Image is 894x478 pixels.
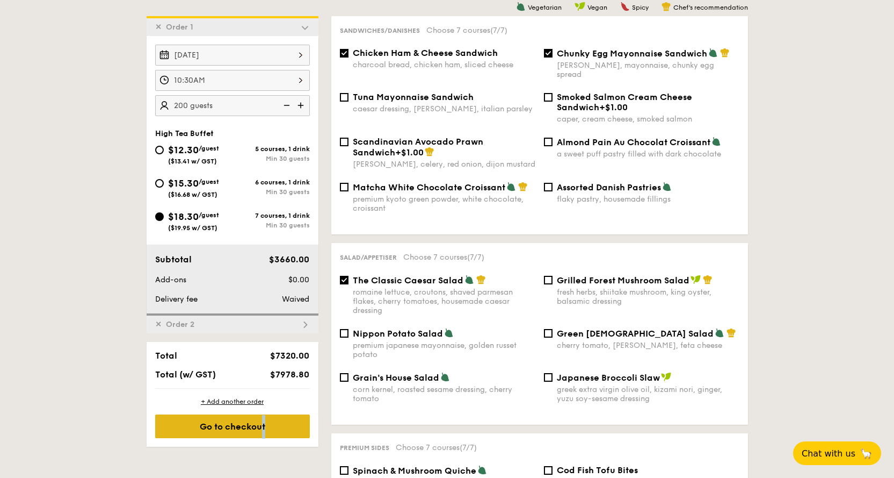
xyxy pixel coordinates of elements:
input: Grilled Forest Mushroom Saladfresh herbs, shiitake mushroom, king oyster, balsamic dressing [544,276,553,284]
div: Min 30 guests [232,188,310,196]
input: Event time [155,70,310,91]
input: Chicken Ham & Cheese Sandwichcharcoal bread, chicken ham, sliced cheese [340,49,348,58]
span: Vegan [587,4,607,11]
div: charcoal bread, chicken ham, sliced cheese [353,60,535,69]
img: icon-vegan.f8ff3823.svg [575,2,585,11]
span: Chat with us [802,448,855,459]
input: $18.30/guest($19.95 w/ GST)7 courses, 1 drinkMin 30 guests [155,212,164,221]
div: caesar dressing, [PERSON_NAME], italian parsley [353,104,535,113]
span: Waived [282,295,309,304]
span: $12.30 [168,144,199,156]
div: a sweet puff pastry filled with dark chocolate [557,149,739,159]
input: $12.30/guest($13.41 w/ GST)5 courses, 1 drinkMin 30 guests [155,146,164,154]
img: icon-vegetarian.fe4039eb.svg [711,137,721,146]
img: icon-chef-hat.a58ddaea.svg [720,48,730,58]
span: Green [DEMOGRAPHIC_DATA] Salad [557,329,714,339]
span: 🦙 [860,447,873,460]
span: Total (w/ GST) [155,369,216,380]
div: Go to checkout [155,415,310,438]
img: icon-dropdown.fa26e9f9.svg [300,320,310,330]
div: cherry tomato, [PERSON_NAME], feta cheese [557,341,739,350]
div: Min 30 guests [232,222,310,229]
input: Scandinavian Avocado Prawn Sandwich+$1.00[PERSON_NAME], celery, red onion, dijon mustard [340,138,348,146]
div: + Add another order [155,397,310,406]
span: Choose 7 courses [426,26,507,35]
span: Vegetarian [528,4,562,11]
span: Order 1 [162,23,198,32]
span: Total [155,351,177,361]
img: icon-vegetarian.fe4039eb.svg [440,372,450,382]
img: icon-vegetarian.fe4039eb.svg [506,182,516,191]
img: icon-vegan.f8ff3823.svg [661,372,672,382]
span: $3660.00 [269,254,309,265]
span: Premium sides [340,444,389,452]
input: Green [DEMOGRAPHIC_DATA] Saladcherry tomato, [PERSON_NAME], feta cheese [544,329,553,338]
input: Matcha White Chocolate Croissantpremium kyoto green powder, white chocolate, croissant [340,183,348,191]
span: $15.30 [168,177,199,189]
input: Japanese Broccoli Slawgreek extra virgin olive oil, kizami nori, ginger, yuzu soy-sesame dressing [544,373,553,382]
div: [PERSON_NAME], celery, red onion, dijon mustard [353,160,535,169]
span: Scandinavian Avocado Prawn Sandwich [353,137,483,158]
div: premium kyoto green powder, white chocolate, croissant [353,195,535,213]
img: icon-vegetarian.fe4039eb.svg [444,328,454,338]
span: Choose 7 courses [403,253,484,262]
div: Min 30 guests [232,155,310,162]
img: icon-vegan.f8ff3823.svg [691,275,701,284]
div: 7 courses, 1 drink [232,212,310,219]
img: icon-dropdown.fa26e9f9.svg [300,23,310,32]
input: Spinach & Mushroom Quichebite-sized base, button mushroom, cheddar [340,466,348,475]
div: premium japanese mayonnaise, golden russet potato [353,341,535,359]
span: Salad/Appetiser [340,254,397,261]
div: [PERSON_NAME], mayonnaise, chunky egg spread [557,61,739,79]
span: ✕ [155,320,162,329]
img: icon-chef-hat.a58ddaea.svg [703,275,713,284]
span: Smoked Salmon Cream Cheese Sandwich [557,92,692,112]
input: Cod Fish Tofu Bitesfish meat tofu cubes, tri-colour capsicum, thai chilli sauce [544,466,553,475]
span: /guest [199,145,219,152]
span: Add-ons [155,275,186,284]
span: Subtotal [155,254,192,265]
img: icon-vegetarian.fe4039eb.svg [516,2,526,11]
span: /guest [199,211,219,219]
span: $7320.00 [270,351,309,361]
div: flaky pastry, housemade fillings [557,195,739,204]
img: icon-chef-hat.a58ddaea.svg [425,147,434,156]
span: Chunky Egg Mayonnaise Sandwich [557,48,707,59]
span: (7/7) [460,443,477,452]
span: (7/7) [490,26,507,35]
span: Japanese Broccoli Slaw [557,373,660,383]
span: ✕ [155,23,162,32]
input: Assorted Danish Pastriesflaky pastry, housemade fillings [544,183,553,191]
span: Almond Pain Au Chocolat Croissant [557,137,710,147]
span: Chicken Ham & Cheese Sandwich [353,48,498,58]
span: Assorted Danish Pastries [557,182,661,192]
input: The Classic Caesar Saladromaine lettuce, croutons, shaved parmesan flakes, cherry tomatoes, house... [340,276,348,284]
span: (7/7) [467,253,484,262]
input: Number of guests [155,95,310,116]
span: Nippon Potato Salad [353,329,443,339]
span: $0.00 [288,275,309,284]
span: Delivery fee [155,295,198,304]
span: Matcha White Chocolate Croissant [353,182,505,192]
span: Chef's recommendation [673,4,748,11]
div: romaine lettuce, croutons, shaved parmesan flakes, cherry tomatoes, housemade caesar dressing [353,288,535,315]
div: corn kernel, roasted sesame dressing, cherry tomato [353,385,535,403]
img: icon-spicy.37a8142b.svg [620,2,630,11]
img: icon-add.58712e84.svg [294,95,310,116]
input: Almond Pain Au Chocolat Croissanta sweet puff pastry filled with dark chocolate [544,138,553,146]
div: fresh herbs, shiitake mushroom, king oyster, balsamic dressing [557,288,739,306]
img: icon-vegetarian.fe4039eb.svg [662,182,672,191]
input: Smoked Salmon Cream Cheese Sandwich+$1.00caper, cream cheese, smoked salmon [544,93,553,102]
img: icon-vegetarian.fe4039eb.svg [715,328,724,338]
input: $15.30/guest($16.68 w/ GST)6 courses, 1 drinkMin 30 guests [155,179,164,188]
span: High Tea Buffet [155,129,214,138]
input: Event date [155,45,310,66]
span: +$1.00 [395,147,424,158]
img: icon-vegetarian.fe4039eb.svg [708,48,718,58]
img: icon-vegetarian.fe4039eb.svg [464,275,474,284]
div: greek extra virgin olive oil, kizami nori, ginger, yuzu soy-sesame dressing [557,385,739,403]
img: icon-chef-hat.a58ddaea.svg [726,328,736,338]
img: icon-reduce.1d2dbef1.svg [278,95,294,116]
img: icon-chef-hat.a58ddaea.svg [662,2,671,11]
span: ($16.68 w/ GST) [168,191,217,198]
